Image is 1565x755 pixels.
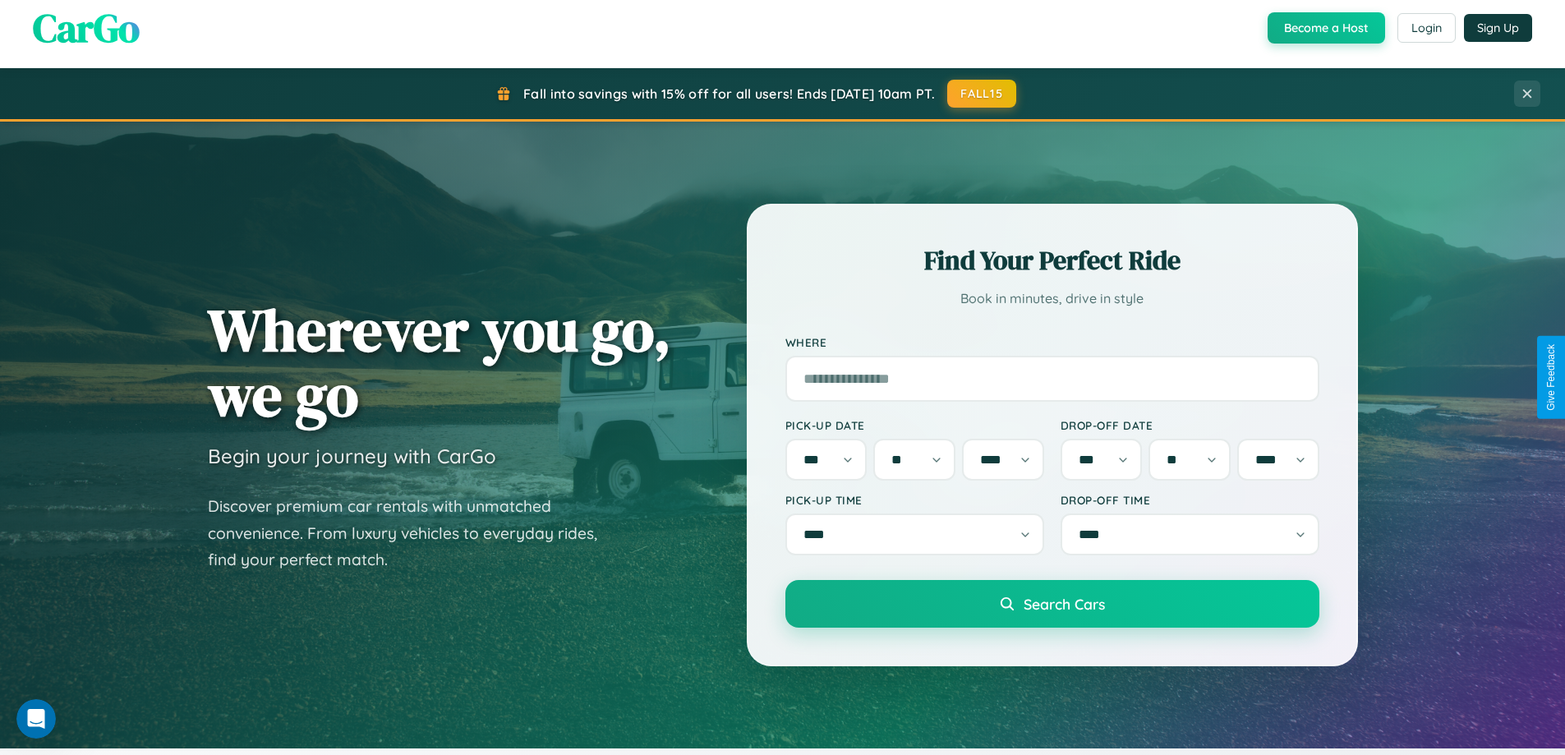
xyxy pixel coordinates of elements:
button: Login [1397,13,1456,43]
span: Fall into savings with 15% off for all users! Ends [DATE] 10am PT. [523,85,935,102]
p: Discover premium car rentals with unmatched convenience. From luxury vehicles to everyday rides, ... [208,493,619,573]
label: Drop-off Date [1061,418,1319,432]
h3: Begin your journey with CarGo [208,444,496,468]
h2: Find Your Perfect Ride [785,242,1319,279]
span: Search Cars [1024,595,1105,613]
button: Search Cars [785,580,1319,628]
h1: Wherever you go, we go [208,297,671,427]
label: Drop-off Time [1061,493,1319,507]
iframe: Intercom live chat [16,699,56,739]
span: CarGo [33,1,140,55]
div: Give Feedback [1545,344,1557,411]
button: Become a Host [1268,12,1385,44]
button: Sign Up [1464,14,1532,42]
label: Pick-up Time [785,493,1044,507]
p: Book in minutes, drive in style [785,287,1319,311]
label: Pick-up Date [785,418,1044,432]
button: FALL15 [947,80,1016,108]
label: Where [785,335,1319,349]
